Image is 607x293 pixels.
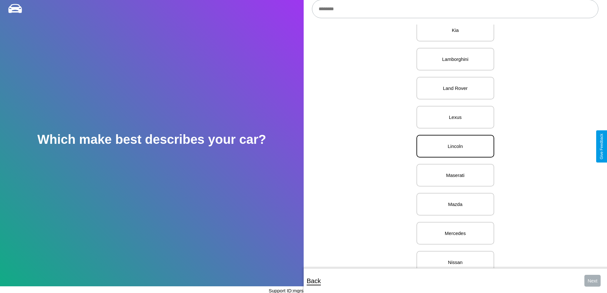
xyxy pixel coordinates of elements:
[37,132,266,147] h2: Which make best describes your car?
[423,55,487,63] p: Lamborghini
[423,258,487,267] p: Nissan
[423,229,487,238] p: Mercedes
[307,275,321,287] p: Back
[423,142,487,150] p: Lincoln
[423,200,487,209] p: Mazda
[423,84,487,92] p: Land Rover
[599,134,604,159] div: Give Feedback
[423,171,487,179] p: Maserati
[423,26,487,34] p: Kia
[584,275,601,287] button: Next
[423,113,487,121] p: Lexus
